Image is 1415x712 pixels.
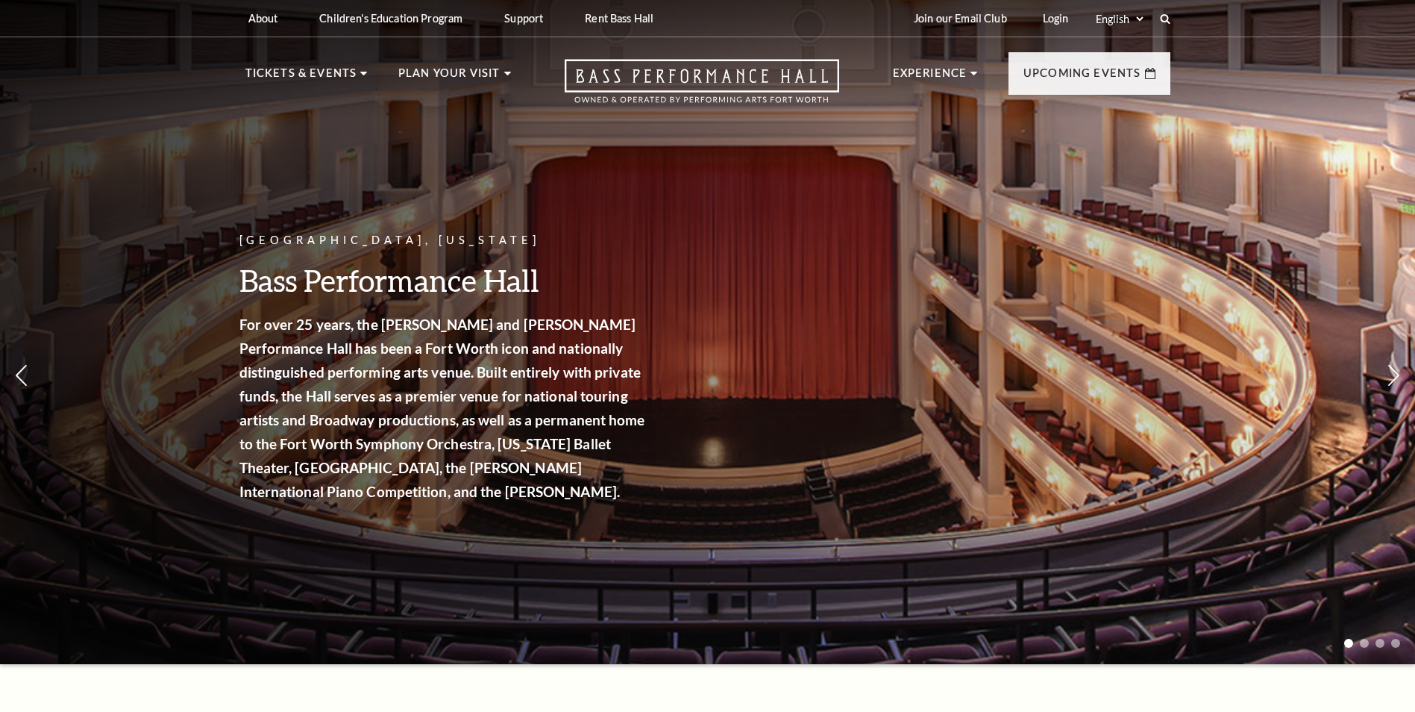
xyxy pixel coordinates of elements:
p: Experience [893,64,967,91]
p: Support [504,12,543,25]
p: Children's Education Program [319,12,462,25]
p: Upcoming Events [1023,64,1141,91]
p: Rent Bass Hall [585,12,653,25]
strong: For over 25 years, the [PERSON_NAME] and [PERSON_NAME] Performance Hall has been a Fort Worth ico... [239,316,645,500]
select: Select: [1093,12,1146,26]
p: [GEOGRAPHIC_DATA], [US_STATE] [239,231,650,250]
p: About [248,12,278,25]
h3: Bass Performance Hall [239,261,650,299]
p: Tickets & Events [245,64,357,91]
p: Plan Your Visit [398,64,501,91]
